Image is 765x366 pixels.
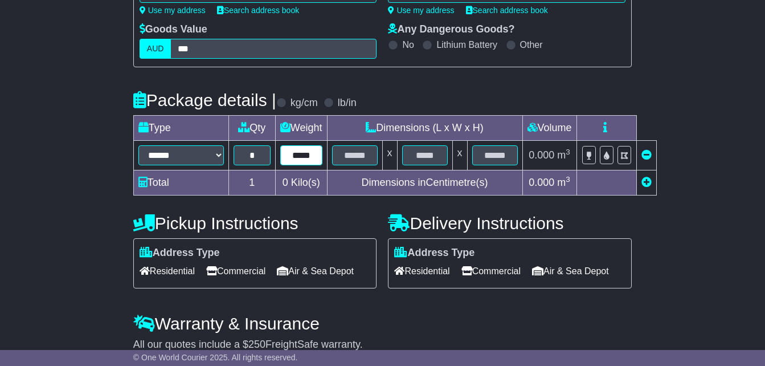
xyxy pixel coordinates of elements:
[277,262,354,280] span: Air & Sea Depot
[140,23,207,36] label: Goods Value
[291,97,318,109] label: kg/cm
[133,91,276,109] h4: Package details |
[133,353,298,362] span: © One World Courier 2025. All rights reserved.
[436,39,497,50] label: Lithium Battery
[133,170,228,196] td: Total
[466,6,548,15] a: Search address book
[228,116,275,141] td: Qty
[452,141,467,170] td: x
[275,116,327,141] td: Weight
[228,170,275,196] td: 1
[388,23,514,36] label: Any Dangerous Goods?
[327,170,522,196] td: Dimensions in Centimetre(s)
[382,141,397,170] td: x
[140,6,206,15] a: Use my address
[388,6,454,15] a: Use my address
[557,149,570,161] span: m
[133,314,632,333] h4: Warranty & Insurance
[641,177,652,188] a: Add new item
[275,170,327,196] td: Kilo(s)
[133,116,228,141] td: Type
[283,177,288,188] span: 0
[248,339,265,350] span: 250
[402,39,414,50] label: No
[394,262,449,280] span: Residential
[388,214,632,233] h4: Delivery Instructions
[557,177,570,188] span: m
[641,149,652,161] a: Remove this item
[133,339,632,351] div: All our quotes include a $ FreightSafe warranty.
[529,177,554,188] span: 0.000
[140,262,195,280] span: Residential
[461,262,521,280] span: Commercial
[140,247,220,259] label: Address Type
[140,39,171,59] label: AUD
[394,247,474,259] label: Address Type
[217,6,299,15] a: Search address book
[532,262,609,280] span: Air & Sea Depot
[522,116,576,141] td: Volume
[529,149,554,161] span: 0.000
[520,39,543,50] label: Other
[133,214,377,233] h4: Pickup Instructions
[206,262,265,280] span: Commercial
[566,148,570,156] sup: 3
[338,97,357,109] label: lb/in
[327,116,522,141] td: Dimensions (L x W x H)
[566,175,570,184] sup: 3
